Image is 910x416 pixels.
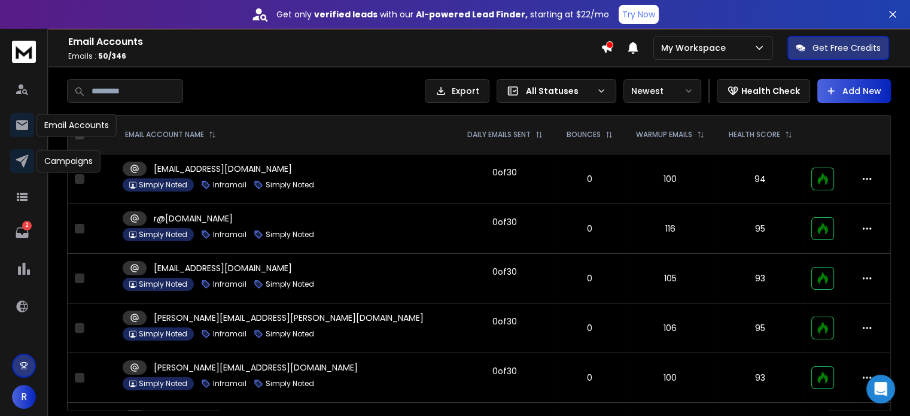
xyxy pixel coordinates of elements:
[562,372,617,384] p: 0
[416,8,528,20] strong: AI-powered Lead Finder,
[562,223,617,235] p: 0
[817,79,891,103] button: Add New
[717,254,804,303] td: 93
[154,312,424,324] p: [PERSON_NAME][EMAIL_ADDRESS][PERSON_NAME][DOMAIN_NAME]
[12,385,36,409] button: R
[717,204,804,254] td: 95
[492,266,517,278] div: 0 of 30
[154,262,292,274] p: [EMAIL_ADDRESS][DOMAIN_NAME]
[562,173,617,185] p: 0
[623,79,701,103] button: Newest
[624,303,717,353] td: 106
[139,230,187,239] p: Simply Noted
[636,130,692,139] p: WARMUP EMAILS
[717,79,810,103] button: Health Check
[10,221,34,245] a: 2
[717,154,804,204] td: 94
[425,79,489,103] button: Export
[213,180,246,190] p: Inframail
[492,315,517,327] div: 0 of 30
[624,154,717,204] td: 100
[68,51,601,61] p: Emails :
[567,130,601,139] p: BOUNCES
[139,379,187,388] p: Simply Noted
[492,166,517,178] div: 0 of 30
[624,204,717,254] td: 116
[266,180,314,190] p: Simply Noted
[729,130,780,139] p: HEALTH SCORE
[276,8,609,20] p: Get only with our starting at $22/mo
[139,280,187,289] p: Simply Noted
[154,362,358,374] p: [PERSON_NAME][EMAIL_ADDRESS][DOMAIN_NAME]
[22,221,32,230] p: 2
[787,36,889,60] button: Get Free Credits
[139,329,187,339] p: Simply Noted
[866,375,895,403] div: Open Intercom Messenger
[125,130,216,139] div: EMAIL ACCOUNT NAME
[492,216,517,228] div: 0 of 30
[562,272,617,284] p: 0
[467,130,531,139] p: DAILY EMAILS SENT
[12,41,36,63] img: logo
[562,322,617,334] p: 0
[492,365,517,377] div: 0 of 30
[139,180,187,190] p: Simply Noted
[266,329,314,339] p: Simply Noted
[624,254,717,303] td: 105
[314,8,378,20] strong: verified leads
[154,212,233,224] p: r@[DOMAIN_NAME]
[266,379,314,388] p: Simply Noted
[68,35,601,49] h1: Email Accounts
[741,85,800,97] p: Health Check
[661,42,731,54] p: My Workspace
[717,303,804,353] td: 95
[154,163,292,175] p: [EMAIL_ADDRESS][DOMAIN_NAME]
[812,42,881,54] p: Get Free Credits
[213,230,246,239] p: Inframail
[213,280,246,289] p: Inframail
[266,280,314,289] p: Simply Noted
[36,114,117,136] div: Email Accounts
[622,8,655,20] p: Try Now
[717,353,804,403] td: 93
[619,5,659,24] button: Try Now
[213,379,246,388] p: Inframail
[266,230,314,239] p: Simply Noted
[36,150,101,172] div: Campaigns
[526,85,592,97] p: All Statuses
[624,353,717,403] td: 100
[98,51,126,61] span: 50 / 346
[213,329,246,339] p: Inframail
